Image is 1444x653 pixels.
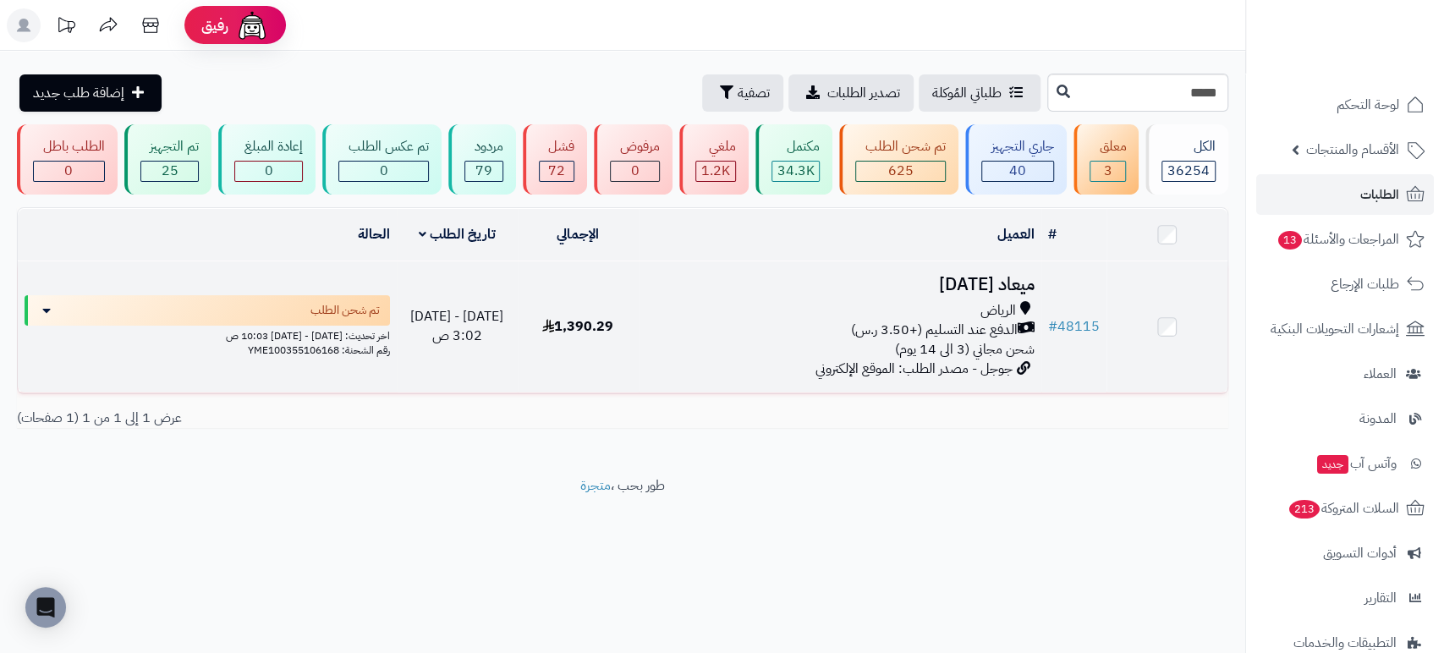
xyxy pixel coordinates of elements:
[1090,162,1126,181] div: 3
[1256,354,1434,394] a: العملاء
[201,15,228,36] span: رفيق
[855,137,946,156] div: تم شحن الطلب
[410,306,503,346] span: [DATE] - [DATE] 3:02 ص
[310,302,380,319] span: تم شحن الطلب
[1167,161,1210,181] span: 36254
[982,162,1053,181] div: 40
[997,224,1035,244] a: العميل
[1256,309,1434,349] a: إشعارات التحويلات البنكية
[1329,41,1428,77] img: logo-2.png
[777,161,814,181] span: 34.3K
[445,124,519,195] a: مردود 79
[25,587,66,628] div: Open Intercom Messenger
[542,316,613,337] span: 1,390.29
[1277,228,1399,251] span: المراجعات والأسئلة
[265,161,273,181] span: 0
[33,83,124,103] span: إضافة طلب جديد
[631,161,640,181] span: 0
[1289,500,1320,519] span: 213
[1256,533,1434,573] a: أدوات التسويق
[981,137,1054,156] div: جاري التجهيز
[1256,443,1434,484] a: وآتس آبجديد
[1142,124,1232,195] a: الكل36254
[738,83,770,103] span: تصفية
[752,124,837,195] a: مكتمل 34.3K
[539,137,575,156] div: فشل
[1256,174,1434,215] a: الطلبات
[611,162,659,181] div: 0
[140,137,200,156] div: تم التجهيز
[548,161,565,181] span: 72
[701,161,730,181] span: 1.2K
[1360,183,1399,206] span: الطلبات
[696,162,735,181] div: 1159
[919,74,1040,112] a: طلباتي المُوكلة
[339,162,428,181] div: 0
[676,124,752,195] a: ملغي 1.2K
[248,343,390,358] span: رقم الشحنة: YME100355106168
[235,8,269,42] img: ai-face.png
[33,137,105,156] div: الطلب باطل
[1337,93,1399,117] span: لوحة التحكم
[64,161,73,181] span: 0
[19,74,162,112] a: إضافة طلب جديد
[338,137,429,156] div: تم عكس الطلب
[45,8,87,47] a: تحديثات المنصة
[4,409,623,428] div: عرض 1 إلى 1 من 1 (1 صفحات)
[932,83,1002,103] span: طلباتي المُوكلة
[557,224,599,244] a: الإجمالي
[1331,272,1399,296] span: طلبات الإرجاع
[1256,219,1434,260] a: المراجعات والأسئلة13
[645,275,1035,294] h3: ميعاد [DATE]
[1256,85,1434,125] a: لوحة التحكم
[162,161,178,181] span: 25
[772,162,820,181] div: 34251
[519,124,591,195] a: فشل 72
[1103,161,1112,181] span: 3
[962,124,1070,195] a: جاري التجهيز 40
[888,161,914,181] span: 625
[419,224,496,244] a: تاريخ الطلب
[465,162,502,181] div: 79
[1090,137,1127,156] div: معلق
[610,137,660,156] div: مرفوض
[358,224,390,244] a: الحالة
[590,124,676,195] a: مرفوض 0
[1359,407,1397,431] span: المدونة
[121,124,216,195] a: تم التجهيز 25
[379,161,387,181] span: 0
[34,162,104,181] div: 0
[1364,586,1397,610] span: التقارير
[1048,316,1100,337] a: #48115
[702,74,783,112] button: تصفية
[827,83,900,103] span: تصدير الطلبات
[464,137,503,156] div: مردود
[540,162,574,181] div: 72
[1288,497,1399,520] span: السلات المتروكة
[1009,161,1026,181] span: 40
[856,162,945,181] div: 625
[1256,264,1434,305] a: طلبات الإرجاع
[1048,316,1057,337] span: #
[1256,578,1434,618] a: التقارير
[1278,231,1302,250] span: 13
[319,124,445,195] a: تم عكس الطلب 0
[1256,488,1434,529] a: السلات المتروكة213
[234,137,303,156] div: إعادة المبلغ
[215,124,319,195] a: إعادة المبلغ 0
[1048,224,1057,244] a: #
[771,137,821,156] div: مكتمل
[1315,452,1397,475] span: وآتس آب
[851,321,1018,340] span: الدفع عند التسليم (+3.50 ر.س)
[980,301,1016,321] span: الرياض
[1161,137,1216,156] div: الكل
[1323,541,1397,565] span: أدوات التسويق
[1306,138,1399,162] span: الأقسام والمنتجات
[25,326,390,343] div: اخر تحديث: [DATE] - [DATE] 10:03 ص
[788,74,914,112] a: تصدير الطلبات
[695,137,736,156] div: ملغي
[580,475,611,496] a: متجرة
[235,162,302,181] div: 0
[1070,124,1143,195] a: معلق 3
[14,124,121,195] a: الطلب باطل 0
